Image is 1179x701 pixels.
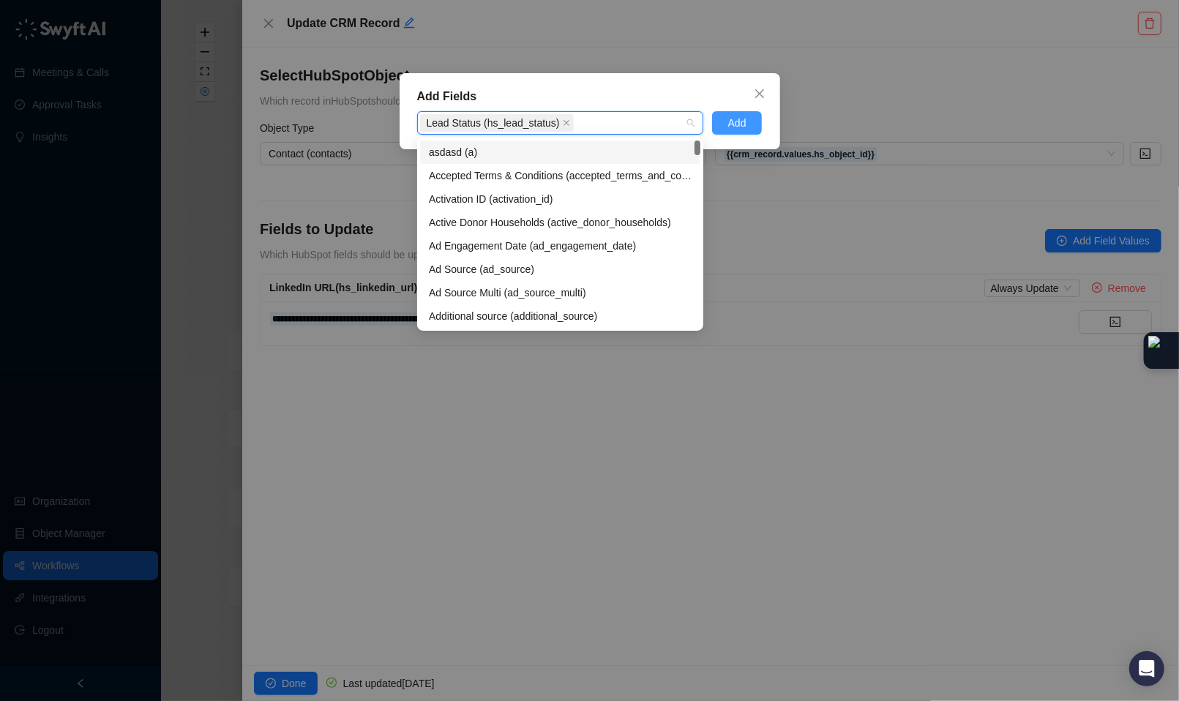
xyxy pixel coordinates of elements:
div: Add Fields [417,88,763,105]
span: Add [728,115,746,131]
div: Activation ID (activation_id) [429,191,692,207]
button: Close [748,82,771,105]
button: Add [712,111,763,135]
img: Extension Icon [1148,336,1175,365]
span: Lead Status (hs_lead_status) [420,114,574,132]
div: Ad Source (ad_source) [420,258,700,281]
div: Accepted Terms & Conditions (accepted_terms_and_conditions) [429,168,692,184]
div: asdasd (a) [429,144,692,160]
span: close [563,119,570,127]
div: Open Intercom Messenger [1129,651,1164,686]
div: Ad Source Multi (ad_source_multi) [420,281,700,304]
div: Ad Engagement Date (ad_engagement_date) [420,234,700,258]
div: asdasd (a) [420,140,700,164]
div: Additional source (additional_source) [420,304,700,328]
div: Ad Source (ad_source) [429,261,692,277]
div: Active Donor Households (active_donor_households) [420,211,700,234]
div: Ad Engagement Date (ad_engagement_date) [429,238,692,254]
div: Active Donor Households (active_donor_households) [429,214,692,230]
div: Activation ID (activation_id) [420,187,700,211]
span: Lead Status (hs_lead_status) [427,115,560,131]
span: close [754,88,766,100]
div: Additional source (additional_source) [429,308,692,324]
div: Accepted Terms & Conditions (accepted_terms_and_conditions) [420,164,700,187]
div: Ad Source Multi (ad_source_multi) [429,285,692,301]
